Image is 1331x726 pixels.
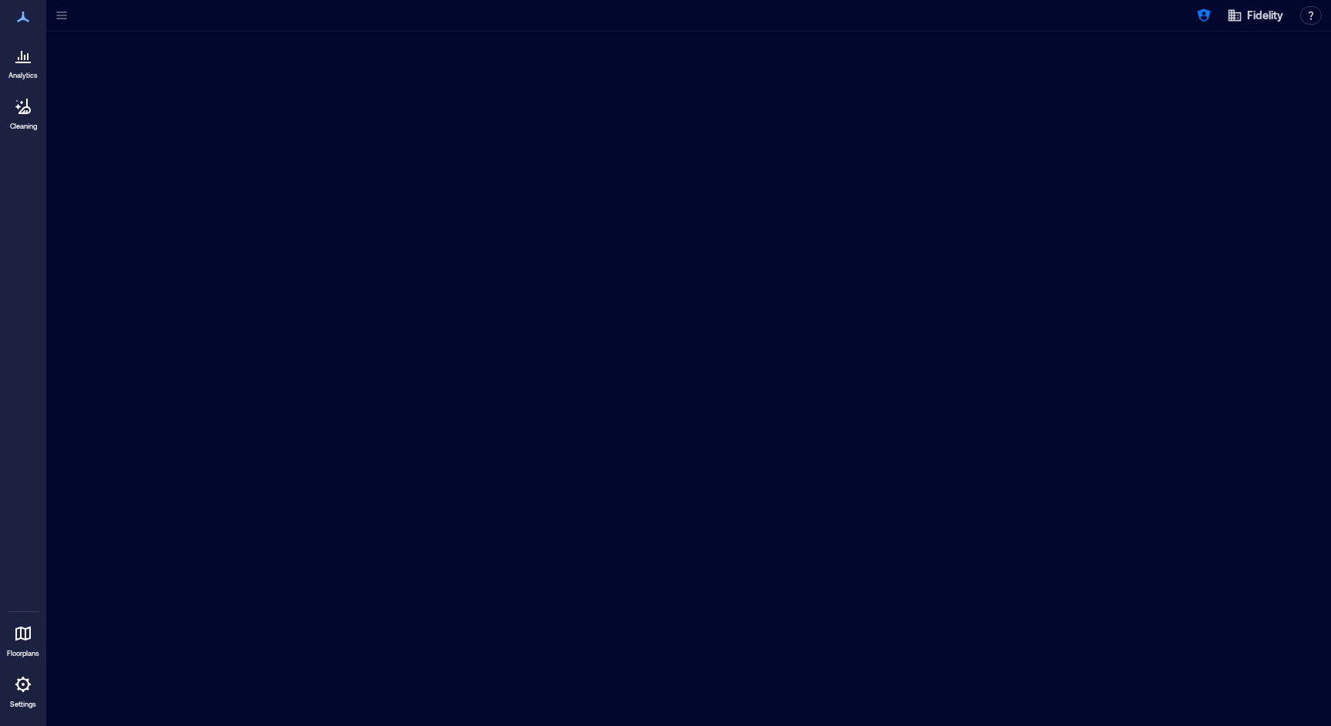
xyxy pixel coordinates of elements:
[5,666,42,714] a: Settings
[7,649,39,658] p: Floorplans
[10,122,37,131] p: Cleaning
[2,615,44,663] a: Floorplans
[4,88,42,136] a: Cleaning
[10,700,36,709] p: Settings
[1222,3,1288,28] button: Fidelity
[8,71,38,80] p: Analytics
[4,37,42,85] a: Analytics
[1247,8,1283,23] span: Fidelity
